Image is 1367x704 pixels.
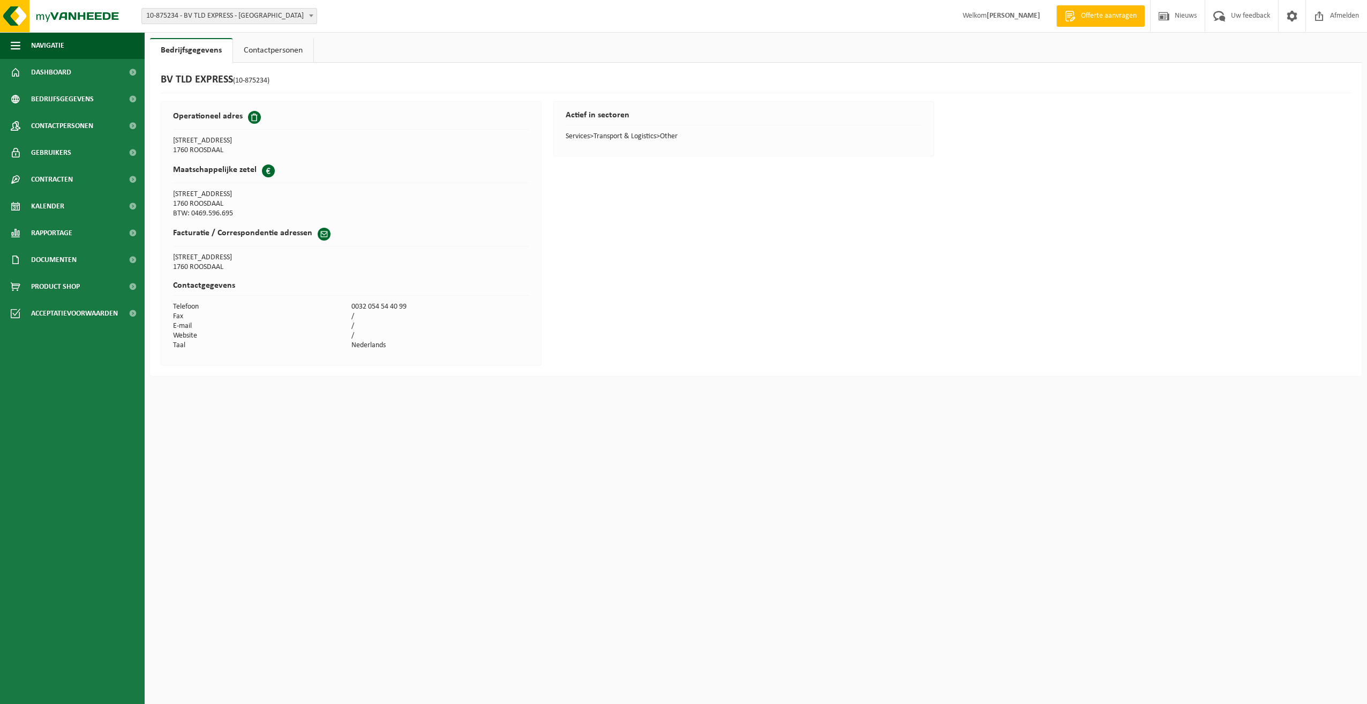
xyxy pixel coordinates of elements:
[233,38,313,63] a: Contactpersonen
[233,77,269,85] span: (10-875234)
[351,321,529,331] td: /
[173,228,312,238] h2: Facturatie / Correspondentie adressen
[31,113,93,139] span: Contactpersonen
[987,12,1040,20] strong: [PERSON_NAME]
[566,132,922,141] td: Services>Transport & Logistics>Other
[351,302,529,312] td: 0032 054 54 40 99
[351,341,529,350] td: Nederlands
[1056,5,1145,27] a: Offerte aanvragen
[173,331,351,341] td: Website
[31,139,71,166] span: Gebruikers
[173,199,351,209] td: 1760 ROOSDAAL
[150,38,232,63] a: Bedrijfsgegevens
[173,341,351,350] td: Taal
[31,59,71,86] span: Dashboard
[173,312,351,321] td: Fax
[31,300,118,327] span: Acceptatievoorwaarden
[173,136,351,146] td: [STREET_ADDRESS]
[31,193,64,220] span: Kalender
[173,190,351,199] td: [STREET_ADDRESS]
[173,302,351,312] td: Telefoon
[173,146,351,155] td: 1760 ROOSDAAL
[351,331,529,341] td: /
[173,164,257,175] h2: Maatschappelijke zetel
[31,32,64,59] span: Navigatie
[31,166,73,193] span: Contracten
[173,209,351,219] td: BTW: 0469.596.695
[173,111,243,122] h2: Operationeel adres
[31,246,77,273] span: Documenten
[31,86,94,113] span: Bedrijfsgegevens
[566,111,922,125] h2: Actief in sectoren
[173,281,529,296] h2: Contactgegevens
[31,273,80,300] span: Product Shop
[351,312,529,321] td: /
[173,253,529,263] td: [STREET_ADDRESS]
[173,321,351,331] td: E-mail
[1078,11,1139,21] span: Offerte aanvragen
[161,73,269,87] h1: BV TLD EXPRESS
[142,9,317,24] span: 10-875234 - BV TLD EXPRESS - ROOSDAAL
[31,220,72,246] span: Rapportage
[141,8,317,24] span: 10-875234 - BV TLD EXPRESS - ROOSDAAL
[173,263,529,272] td: 1760 ROOSDAAL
